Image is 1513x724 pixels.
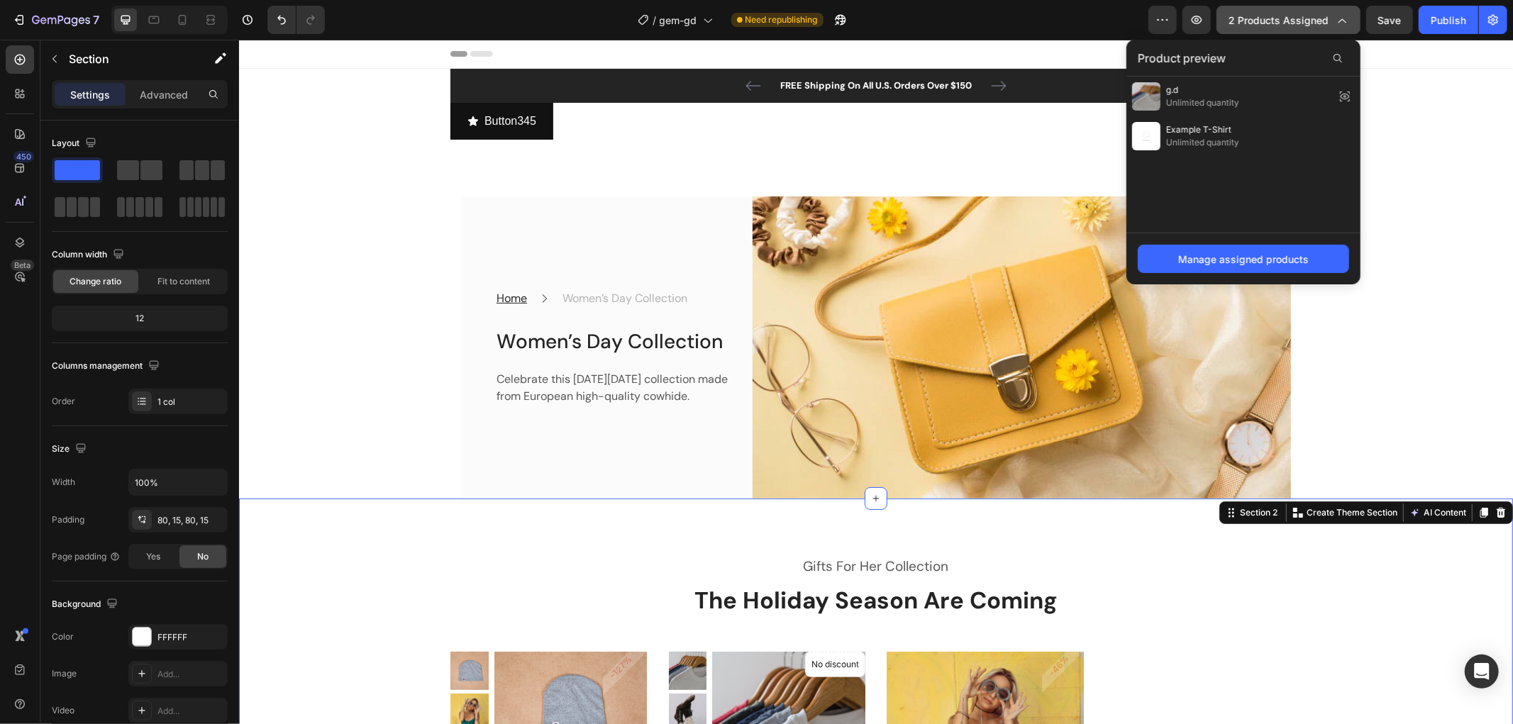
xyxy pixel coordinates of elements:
div: Open Intercom Messenger [1465,655,1499,689]
button: 2 products assigned [1217,6,1360,34]
p: Celebrate this [DATE][DATE] collection made from European high-quality cowhide. [257,331,489,365]
div: FFFFFF [157,631,224,644]
span: / [653,13,657,28]
a: Home [257,251,288,266]
span: Example T-Shirt [1166,123,1239,136]
img: Gray Heather Beanie [211,612,250,650]
div: Size [52,440,89,459]
div: Padding [52,513,84,526]
p: The Holiday Season Are Coming [213,546,1061,577]
input: Auto [129,469,227,495]
div: Beta [11,260,34,271]
div: Layout [52,134,99,153]
p: Button345 [245,72,297,92]
img: preview-img [1132,82,1160,111]
p: Settings [70,87,110,102]
span: Unlimited quantity [1166,96,1239,109]
pre: -46% [798,605,841,648]
div: Background [52,595,121,614]
img: Alt Image [514,157,1052,459]
p: Women’s Day Collection [323,250,448,267]
span: No [197,550,209,563]
div: Page padding [52,550,121,563]
div: 80, 15, 80, 15 [157,514,224,527]
div: Publish [1431,13,1466,28]
div: Section 2 [998,467,1041,479]
span: gem-gd [660,13,697,28]
p: Gifts For Her Collection [213,517,1061,538]
button: Save [1366,6,1413,34]
div: Undo/Redo [267,6,325,34]
div: Color [52,630,74,643]
span: 2 products assigned [1229,13,1329,28]
div: Manage assigned products [1178,252,1309,267]
button: AI Content [1168,464,1230,481]
img: preview-img [1132,122,1160,150]
div: Video [52,704,74,717]
iframe: Design area [239,40,1513,724]
p: Women’s Day Collection [257,287,489,317]
button: Manage assigned products [1138,245,1349,273]
p: Create Theme Section [1068,467,1158,479]
p: No discount [572,618,620,631]
img: A rack of T-Shirts [430,612,468,650]
span: Need republishing [746,13,818,26]
span: Change ratio [70,275,122,288]
div: 450 [13,151,34,162]
button: 7 [6,6,106,34]
div: Width [52,476,75,489]
div: Column width [52,245,127,264]
span: Fit to content [157,275,210,288]
div: Columns management [52,357,162,376]
pre: -127% [359,606,404,651]
div: Add... [157,705,224,718]
p: Advanced [140,87,188,102]
span: Product preview [1138,50,1226,67]
a: Example Beanie [255,612,409,714]
button: Publish [1419,6,1478,34]
p: Section [69,50,185,67]
p: 7 [93,11,99,28]
div: 1 col [157,396,224,408]
span: Yes [146,550,160,563]
span: Save [1378,14,1402,26]
span: Unlimited quantity [1166,136,1239,149]
div: Add... [157,668,224,681]
div: Order [52,395,75,408]
div: 12 [55,308,225,328]
div: Image [52,667,77,680]
span: g.d [1166,84,1239,96]
img: Gray Heather Beanie [255,612,409,714]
